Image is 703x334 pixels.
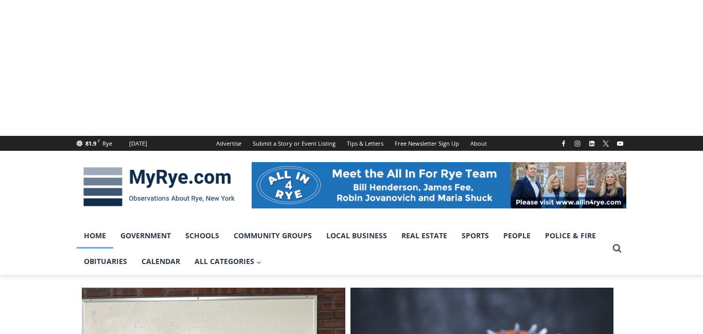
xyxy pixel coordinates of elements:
a: Home [77,223,113,249]
a: Community Groups [226,223,319,249]
img: MyRye.com [77,160,241,214]
img: All in for Rye [252,162,626,208]
a: About [465,136,493,151]
a: Submit a Story or Event Listing [247,136,341,151]
a: Police & Fire [538,223,603,249]
div: Rye [102,139,112,148]
a: All Categories [187,249,269,274]
nav: Secondary Navigation [210,136,493,151]
a: Facebook [557,137,570,150]
a: X [600,137,612,150]
a: YouTube [614,137,626,150]
nav: Primary Navigation [77,223,608,275]
a: Schools [178,223,226,249]
a: Calendar [134,249,187,274]
a: Government [113,223,178,249]
a: Instagram [571,137,584,150]
a: Obituaries [77,249,134,274]
a: People [496,223,538,249]
a: Advertise [210,136,247,151]
span: All Categories [195,256,261,267]
a: Real Estate [394,223,454,249]
a: Free Newsletter Sign Up [389,136,465,151]
span: F [98,138,100,144]
div: [DATE] [129,139,147,148]
a: Sports [454,223,496,249]
a: Linkedin [586,137,598,150]
a: Local Business [319,223,394,249]
span: 81.9 [85,139,96,147]
a: Tips & Letters [341,136,389,151]
button: View Search Form [608,239,626,258]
